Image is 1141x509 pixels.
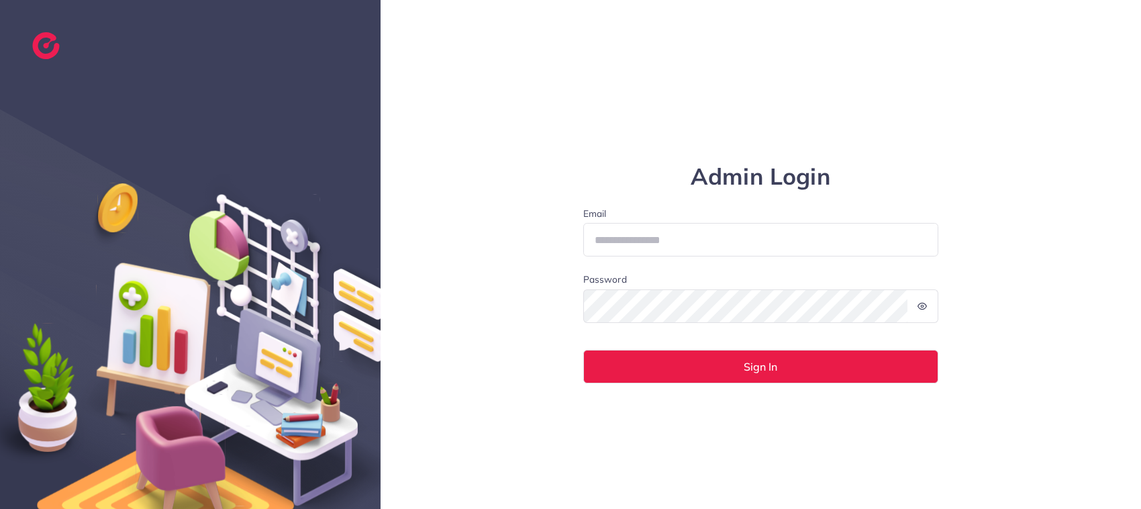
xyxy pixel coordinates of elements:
label: Password [583,273,627,286]
label: Email [583,207,939,220]
h1: Admin Login [583,163,939,191]
button: Sign In [583,350,939,383]
span: Sign In [744,361,777,372]
img: logo [32,32,60,59]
